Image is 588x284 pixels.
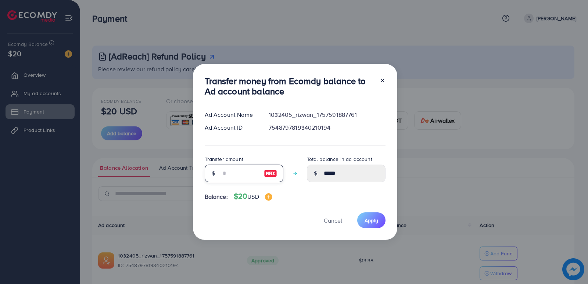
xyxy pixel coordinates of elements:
h3: Transfer money from Ecomdy balance to Ad account balance [205,76,374,97]
div: 1032405_rizwan_1757591887761 [263,111,391,119]
div: Ad Account Name [199,111,263,119]
button: Apply [357,212,386,228]
span: Apply [365,217,378,224]
img: image [264,169,277,178]
label: Transfer amount [205,155,243,163]
span: Cancel [324,216,342,224]
span: Balance: [205,193,228,201]
button: Cancel [315,212,351,228]
h4: $20 [234,192,272,201]
span: USD [247,193,259,201]
div: Ad Account ID [199,123,263,132]
img: image [265,193,272,201]
div: 7548797819340210194 [263,123,391,132]
label: Total balance in ad account [307,155,372,163]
